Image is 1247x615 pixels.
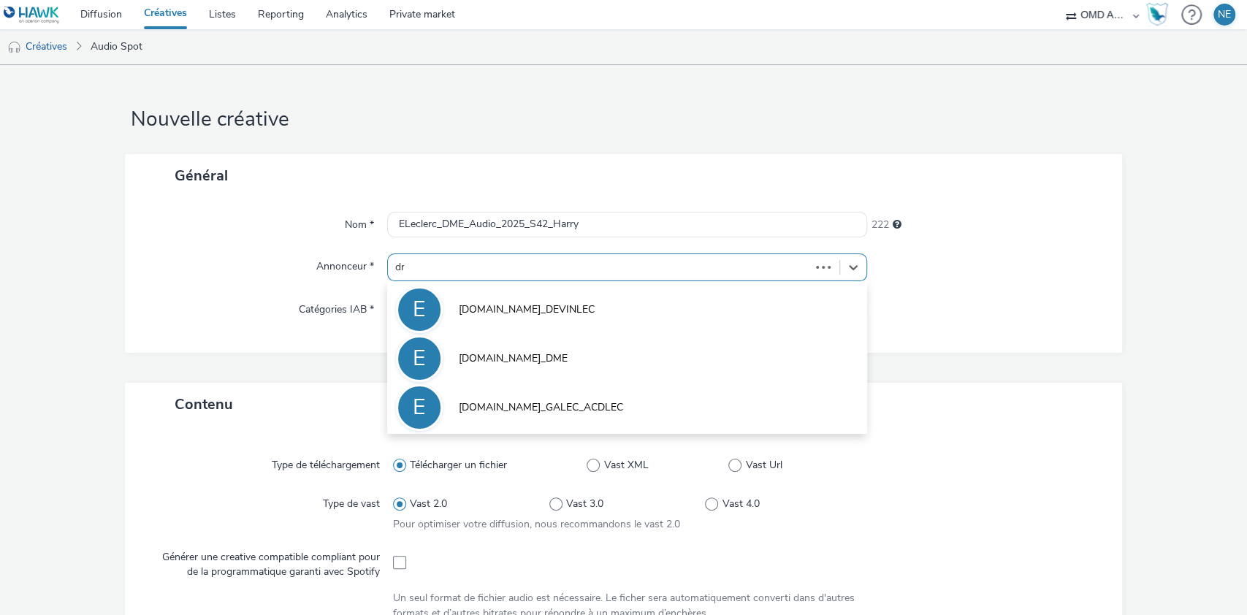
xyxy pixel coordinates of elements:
[293,297,380,317] label: Catégories IAB *
[892,218,901,232] div: 255 caractères maximum
[7,40,22,55] img: audio
[745,458,782,473] span: Vast Url
[566,497,603,511] span: Vast 3.0
[151,544,386,580] label: Générer une creative compatible compliant pour de la programmatique garanti avec Spotify
[1146,3,1174,26] a: Hawk Academy
[317,491,386,511] label: Type de vast
[413,338,425,379] div: E
[393,517,680,531] span: Pour optimiser votre diffusion, nous recommandons le vast 2.0
[339,212,380,232] label: Nom *
[83,29,150,64] a: Audio Spot
[604,458,649,473] span: Vast XML
[410,497,447,511] span: Vast 2.0
[459,400,623,415] span: [DOMAIN_NAME]_GALEC_ACDLEC
[310,253,380,274] label: Annonceur *
[413,289,425,330] div: E
[387,212,868,237] input: Nom
[459,351,568,366] span: [DOMAIN_NAME]_DME
[410,458,507,473] span: Télécharger un fichier
[175,394,233,414] span: Contenu
[1146,3,1168,26] img: Hawk Academy
[266,452,386,473] label: Type de téléchargement
[459,302,595,317] span: [DOMAIN_NAME]_DEVINLEC
[4,6,60,24] img: undefined Logo
[413,387,425,428] div: E
[871,218,888,232] span: 222
[722,497,760,511] span: Vast 4.0
[175,166,228,186] span: Général
[1218,4,1231,26] div: NE
[125,106,1123,134] h1: Nouvelle créative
